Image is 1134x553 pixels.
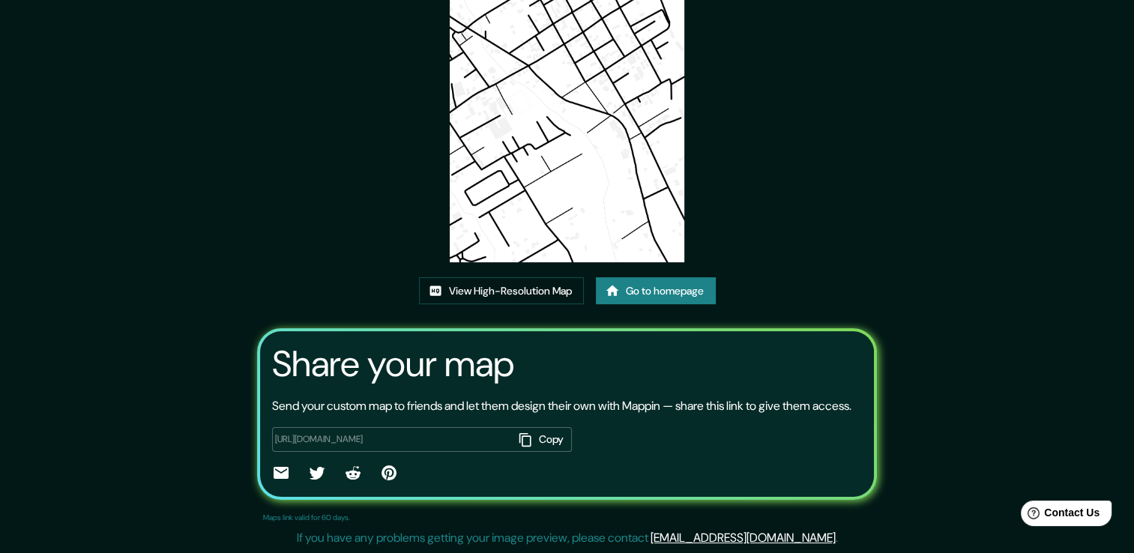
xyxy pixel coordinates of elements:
p: If you have any problems getting your image preview, please contact . [297,529,838,547]
a: View High-Resolution Map [419,277,584,305]
h3: Share your map [272,343,514,385]
a: [EMAIL_ADDRESS][DOMAIN_NAME] [651,530,836,546]
button: Copy [513,427,572,452]
p: Maps link valid for 60 days. [263,512,350,523]
iframe: Help widget launcher [1001,495,1118,537]
p: Send your custom map to friends and let them design their own with Mappin — share this link to gi... [272,397,851,415]
a: Go to homepage [596,277,716,305]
